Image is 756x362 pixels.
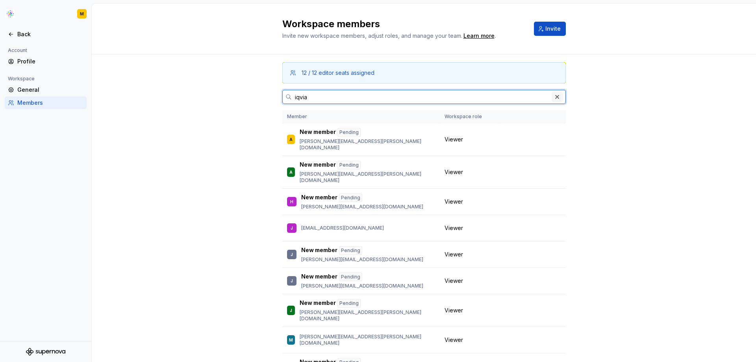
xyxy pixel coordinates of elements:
p: [PERSON_NAME][EMAIL_ADDRESS][PERSON_NAME][DOMAIN_NAME] [300,171,435,184]
p: New member [301,246,337,255]
div: Pending [339,193,362,202]
div: M [80,11,84,17]
div: Pending [339,273,362,281]
p: [PERSON_NAME][EMAIL_ADDRESS][DOMAIN_NAME] [301,283,423,289]
div: A [289,168,293,176]
div: Pending [337,299,361,308]
span: Viewer [445,277,463,285]
p: New member [300,299,336,308]
a: Profile [5,55,87,68]
div: A [289,136,293,143]
p: New member [301,193,337,202]
a: Members [5,97,87,109]
span: Viewer [445,198,463,206]
a: General [5,84,87,96]
p: [PERSON_NAME][EMAIL_ADDRESS][PERSON_NAME][DOMAIN_NAME] [300,138,435,151]
div: J [291,277,293,285]
img: b2369ad3-f38c-46c1-b2a2-f2452fdbdcd2.png [6,9,15,19]
th: Member [282,110,440,123]
p: [PERSON_NAME][EMAIL_ADDRESS][DOMAIN_NAME] [301,256,423,263]
div: Pending [339,246,362,255]
p: [PERSON_NAME][EMAIL_ADDRESS][PERSON_NAME][DOMAIN_NAME] [300,334,435,346]
div: J [290,306,292,314]
div: Workspace [5,74,38,84]
svg: Supernova Logo [26,348,65,356]
span: Viewer [445,251,463,258]
span: Viewer [445,136,463,143]
input: Search in members... [292,90,552,104]
span: Viewer [445,168,463,176]
span: . [462,33,496,39]
div: General [17,86,83,94]
p: [PERSON_NAME][EMAIL_ADDRESS][DOMAIN_NAME] [301,204,423,210]
div: Account [5,46,30,55]
a: Learn more [463,32,495,40]
span: Invite new workspace members, adjust roles, and manage your team. [282,32,462,39]
div: Profile [17,58,83,65]
span: Invite [545,25,561,33]
div: Back [17,30,83,38]
div: 12 / 12 editor seats assigned [302,69,374,77]
div: J [291,224,293,232]
div: H [290,198,293,206]
span: Viewer [445,336,463,344]
span: Viewer [445,306,463,314]
h2: Workspace members [282,18,524,30]
p: [EMAIL_ADDRESS][DOMAIN_NAME] [301,225,384,231]
div: J [291,251,293,258]
div: Members [17,99,83,107]
p: New member [301,273,337,281]
button: Invite [534,22,566,36]
span: Viewer [445,224,463,232]
a: Back [5,28,87,41]
p: [PERSON_NAME][EMAIL_ADDRESS][PERSON_NAME][DOMAIN_NAME] [300,309,435,322]
button: M [2,5,90,22]
div: M [289,336,293,344]
p: New member [300,161,336,169]
p: New member [300,128,336,137]
div: Pending [337,128,361,137]
div: Pending [337,161,361,169]
th: Workspace role [440,110,500,123]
